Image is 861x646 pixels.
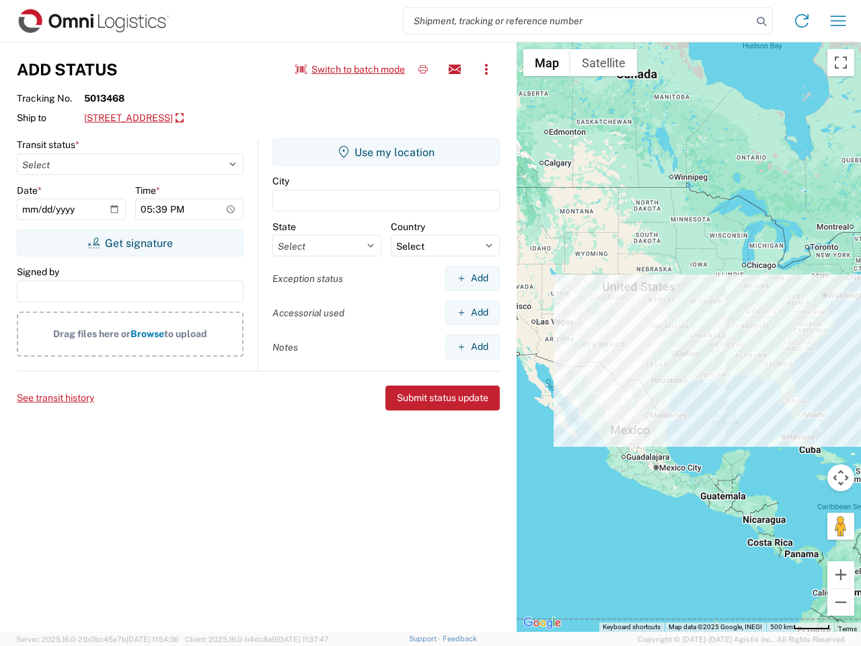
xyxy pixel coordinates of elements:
a: Open this area in Google Maps (opens a new window) [520,614,564,632]
label: Notes [272,341,298,353]
button: Add [445,300,500,325]
img: Google [520,614,564,632]
button: Add [445,266,500,291]
span: Browse [130,328,164,339]
a: [STREET_ADDRESS] [84,107,184,130]
label: City [272,175,289,187]
button: Map camera controls [827,464,854,491]
label: State [272,221,296,233]
button: Switch to batch mode [295,59,405,81]
button: Zoom in [827,561,854,588]
a: Support [409,635,443,643]
label: Date [17,184,42,196]
label: Accessorial used [272,307,344,319]
span: to upload [164,328,207,339]
a: Feedback [443,635,477,643]
span: Copyright © [DATE]-[DATE] Agistix Inc., All Rights Reserved [638,633,845,645]
label: Signed by [17,266,59,278]
button: Submit status update [385,386,500,410]
label: Time [135,184,160,196]
span: Ship to [17,112,84,124]
button: Zoom out [827,589,854,616]
button: Map Scale: 500 km per 51 pixels [766,622,834,632]
span: 500 km [770,623,793,631]
h3: Add Status [17,60,118,79]
label: Transit status [17,139,79,151]
button: Toggle fullscreen view [827,49,854,76]
button: Get signature [17,229,244,256]
span: [DATE] 11:54:36 [126,635,179,643]
button: Keyboard shortcuts [603,622,661,632]
a: Terms [838,625,857,633]
span: Drag files here or [53,328,130,339]
button: Show street map [523,49,570,76]
button: Show satellite imagery [570,49,637,76]
button: Add [445,334,500,359]
span: Client: 2025.16.0-b4dc8a9 [185,635,329,643]
button: Drag Pegman onto the map to open Street View [827,513,854,540]
button: See transit history [17,387,94,409]
span: Map data ©2025 Google, INEGI [669,623,762,631]
span: [DATE] 11:37:47 [276,635,329,643]
label: Exception status [272,273,343,285]
span: Server: 2025.16.0-21b0bc45e7b [16,635,179,643]
label: Country [391,221,425,233]
strong: 5013468 [84,92,124,104]
input: Shipment, tracking or reference number [404,8,752,34]
button: Use my location [272,139,500,166]
span: Tracking No. [17,92,84,104]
